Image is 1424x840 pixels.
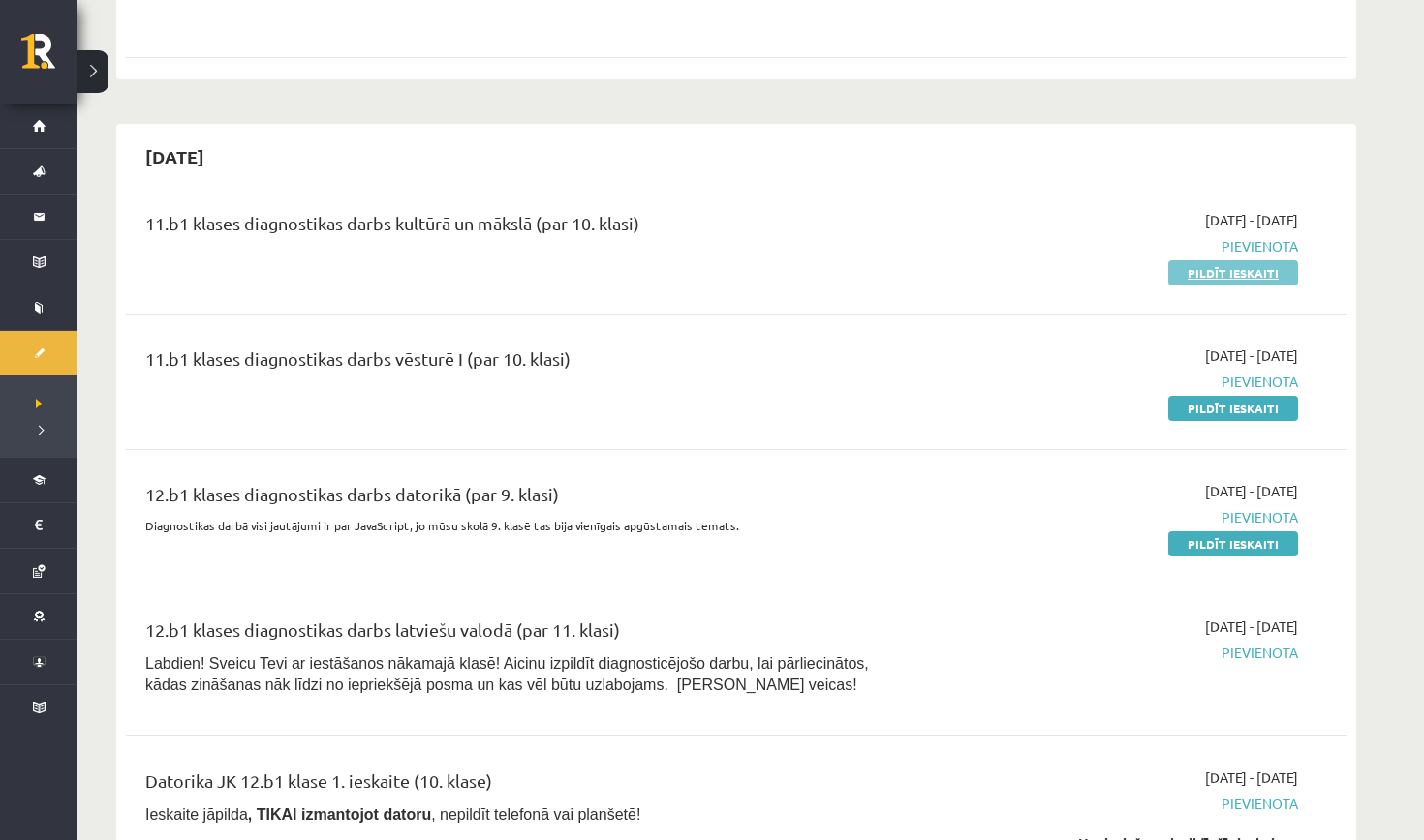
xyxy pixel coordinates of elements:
span: [DATE] - [DATE] [1205,481,1298,501]
span: [DATE] - [DATE] [1205,345,1298,366]
b: , TIKAI izmantojot datoru [248,806,431,823]
span: Pievienota [933,643,1298,663]
a: Pildīt ieskaiti [1168,531,1298,556]
div: 11.b1 klases diagnostikas darbs vēsturē I (par 10. klasi) [145,345,904,381]
div: 12.b1 klases diagnostikas darbs datorikā (par 9. klasi) [145,481,904,517]
span: Pievienota [933,794,1298,814]
div: 11.b1 klases diagnostikas darbs kultūrā un mākslā (par 10. klasi) [145,210,904,246]
p: Diagnostikas darbā visi jautājumi ir par JavaScript, jo mūsu skolā 9. klasē tas bija vienīgais ap... [145,517,904,534]
div: Datorika JK 12.b1 klase 1. ieskaite (10. klase) [145,767,904,803]
a: Pildīt ieskaiti [1168,396,1298,421]
span: Labdien! Sveicu Tevi ar iestāšanos nākamajā klasē! Aicinu izpildīt diagnosticējošo darbu, lai pār... [145,655,869,693]
span: [DATE] - [DATE] [1205,616,1298,637]
span: Ieskaite jāpilda , nepildīt telefonā vai planšetē! [145,806,640,823]
span: Pievienota [933,236,1298,256]
a: Pildīt ieskaiti [1168,260,1298,285]
span: Pievienota [933,507,1298,527]
span: [DATE] - [DATE] [1205,210,1298,230]
span: [DATE] - [DATE] [1205,767,1298,788]
h2: [DATE] [126,134,224,179]
a: Rīgas 1. Tālmācības vidusskola [21,34,77,82]
div: 12.b1 klases diagnostikas darbs latviešu valodā (par 11. klasi) [145,616,904,652]
span: Pievienota [933,372,1298,392]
